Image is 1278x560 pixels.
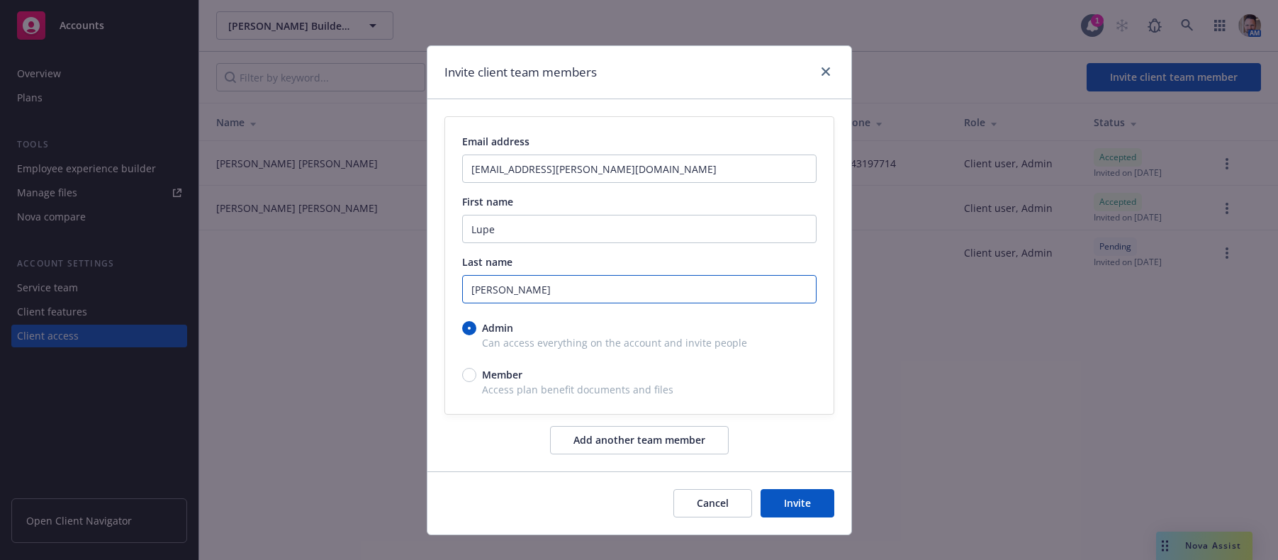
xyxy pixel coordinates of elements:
[462,215,817,243] input: Enter first name
[462,155,817,183] input: Enter an email address
[550,426,729,454] button: Add another team member
[482,367,522,382] span: Member
[462,335,817,350] span: Can access everything on the account and invite people
[462,255,512,269] span: Last name
[462,275,817,303] input: Enter last name
[462,368,476,382] input: Member
[444,63,597,82] h1: Invite client team members
[462,382,817,397] span: Access plan benefit documents and files
[444,116,834,415] div: email
[482,320,513,335] span: Admin
[462,321,476,335] input: Admin
[462,195,513,208] span: First name
[761,489,834,517] button: Invite
[462,135,529,148] span: Email address
[817,63,834,80] a: close
[673,489,752,517] button: Cancel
